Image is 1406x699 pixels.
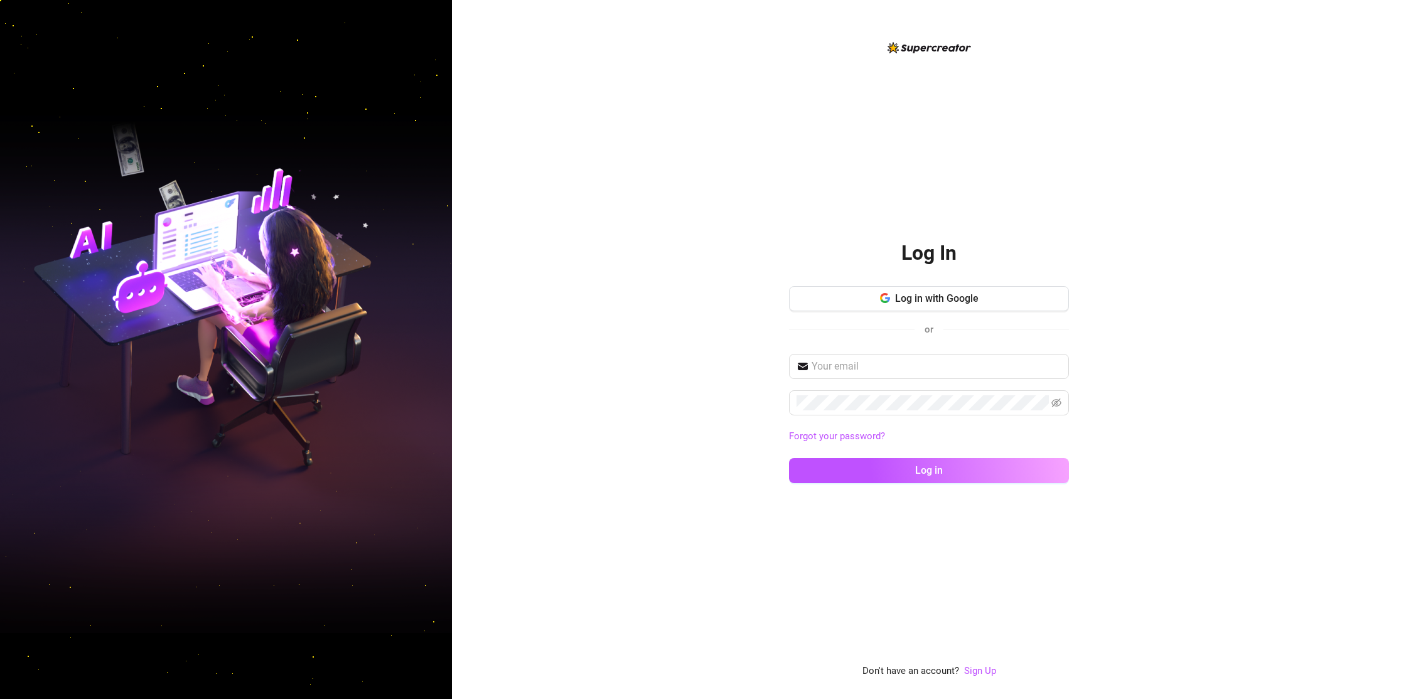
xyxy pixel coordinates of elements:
[915,464,943,476] span: Log in
[888,42,971,53] img: logo-BBDzfeDw.svg
[812,359,1061,374] input: Your email
[1051,398,1061,408] span: eye-invisible
[964,664,996,679] a: Sign Up
[925,324,933,335] span: or
[964,665,996,676] a: Sign Up
[789,429,1069,444] a: Forgot your password?
[895,292,979,304] span: Log in with Google
[789,458,1069,483] button: Log in
[789,430,885,442] a: Forgot your password?
[901,240,957,266] h2: Log In
[862,664,959,679] span: Don't have an account?
[789,286,1069,311] button: Log in with Google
